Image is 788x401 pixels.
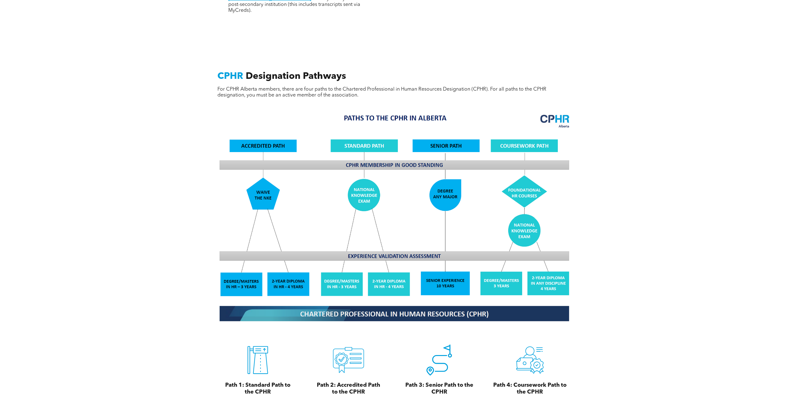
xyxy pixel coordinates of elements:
[246,72,346,81] span: Designation Pathways
[493,382,567,395] span: Path 4: Coursework Path to the CPHR
[225,382,290,395] span: Path 1: Standard Path to the CPHR
[317,382,380,395] span: Path 2: Accredited Path to the CPHR
[217,87,546,98] span: For CPHR Alberta members, there are four paths to the Chartered Professional in Human Resources D...
[405,382,473,395] span: Path 3: Senior Path to the CPHR
[217,72,243,81] span: CPHR
[214,109,574,326] img: A diagram of paths to the cphr in alberta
